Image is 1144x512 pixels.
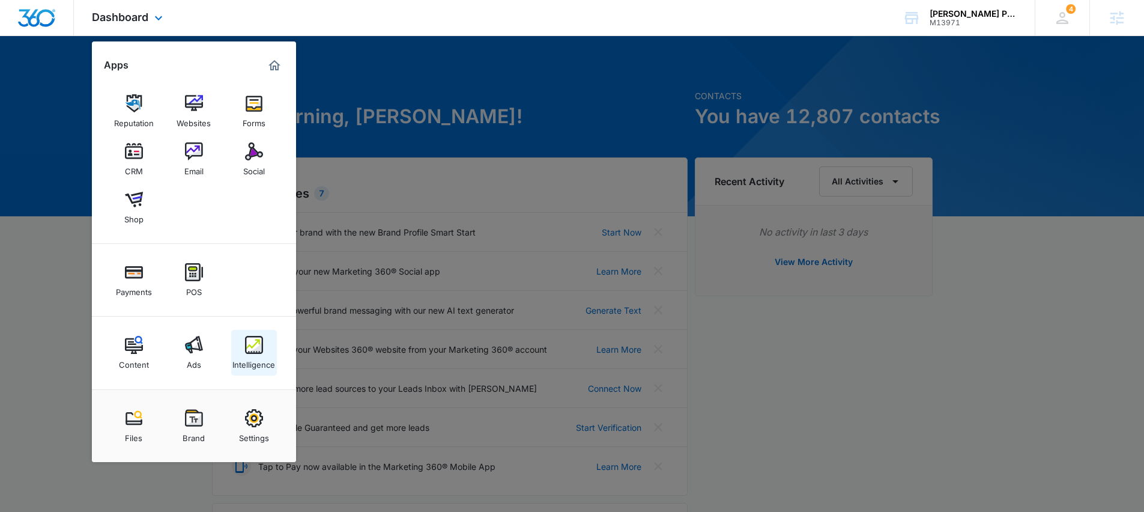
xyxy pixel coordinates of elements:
a: CRM [111,136,157,182]
div: Brand [183,427,205,443]
a: Brand [171,403,217,449]
div: notifications count [1066,4,1076,14]
a: Forms [231,88,277,134]
div: account id [930,19,1017,27]
h2: Apps [104,59,129,71]
a: Intelligence [231,330,277,376]
div: Settings [239,427,269,443]
div: Email [184,160,204,176]
div: Content [119,354,149,370]
div: Files [125,427,142,443]
a: Email [171,136,217,182]
a: POS [171,257,217,303]
span: 4 [1066,4,1076,14]
div: Social [243,160,265,176]
div: Websites [177,112,211,128]
span: Dashboard [92,11,148,23]
a: Shop [111,184,157,230]
a: Websites [171,88,217,134]
div: Intelligence [232,354,275,370]
div: Forms [243,112,265,128]
div: Reputation [114,112,154,128]
a: Content [111,330,157,376]
div: account name [930,9,1017,19]
a: Reputation [111,88,157,134]
div: Ads [187,354,201,370]
div: Payments [116,281,152,297]
a: Marketing 360® Dashboard [265,56,284,75]
div: Shop [124,209,144,224]
a: Settings [231,403,277,449]
a: Payments [111,257,157,303]
div: CRM [125,160,143,176]
div: POS [186,281,202,297]
a: Files [111,403,157,449]
a: Social [231,136,277,182]
a: Ads [171,330,217,376]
